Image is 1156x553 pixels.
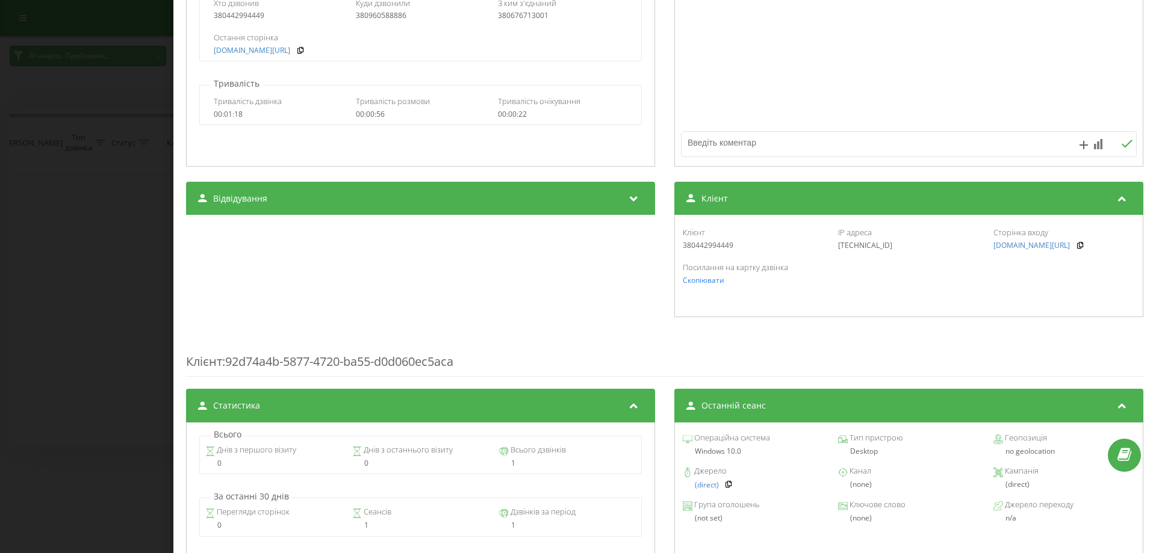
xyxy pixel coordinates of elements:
span: Група оголошень [692,499,759,511]
span: Тривалість розмови [356,96,430,107]
div: [TECHNICAL_ID] [838,241,980,250]
span: Джерело [692,465,727,477]
div: 1 [352,521,489,530]
span: Ключове слово [848,499,906,511]
div: n/a [1005,514,1135,522]
span: Посилання на картку дзвінка [683,262,788,273]
span: Тривалість дзвінка [214,96,282,107]
span: Перегляди сторінок [215,506,290,518]
div: 380960588886 [356,11,485,20]
div: Desktop [838,447,980,456]
span: Дзвінків за період [509,506,576,518]
span: Кампанія [1003,465,1039,477]
span: Клієнт [683,227,705,238]
p: Тривалість [211,78,263,90]
div: 00:00:56 [356,110,485,119]
div: 380442994449 [214,11,343,20]
span: Геопозиція [1003,432,1047,444]
span: Сеансів [362,506,391,518]
div: (none) [838,480,980,489]
span: Сторінка входу [993,227,1048,238]
span: Канал [848,465,871,477]
div: 0 [205,521,342,530]
span: Відвідування [213,193,267,205]
span: Тривалість очікування [498,96,580,107]
a: [DOMAIN_NAME][URL] [993,241,1070,250]
div: 0 [205,459,342,468]
div: (none) [838,514,980,522]
span: Днів з першого візиту [215,444,296,456]
div: : 92d74a4b-5877-4720-ba55-d0d060ec5aca [186,329,1143,377]
span: Останній сеанс [701,400,766,412]
div: (not set) [683,514,824,522]
span: Днів з останнього візиту [362,444,453,456]
span: IP адреса [838,227,872,238]
div: 380676713001 [498,11,627,20]
div: (direct) [993,480,1135,489]
a: (direct) [695,481,719,489]
span: Всього дзвінків [509,444,566,456]
span: Клієнт [701,193,728,205]
div: 00:00:22 [498,110,627,119]
div: Windows 10.0 [683,447,824,456]
p: Всього [211,428,244,440]
p: За останні 30 днів [211,490,292,502]
span: Остання сторінка [214,32,278,43]
div: 1 [499,521,636,530]
span: Клієнт [186,353,222,369]
div: 1 [499,459,636,468]
a: [DOMAIN_NAME][URL] [214,46,290,55]
span: Операційна система [692,432,770,444]
div: no geolocation [993,447,1135,456]
div: 00:01:18 [214,110,343,119]
div: 0 [352,459,489,468]
span: Тип пристрою [848,432,903,444]
span: Статистика [213,400,260,412]
span: Джерело переходу [1003,499,1074,511]
div: 380442994449 [683,241,824,250]
span: Скопіювати [683,275,724,285]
